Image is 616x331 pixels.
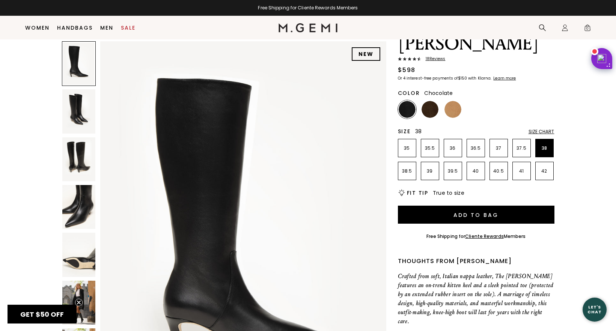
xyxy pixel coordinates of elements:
span: True to size [433,189,464,197]
klarna-placement-style-cta: Learn more [493,75,516,81]
p: 40.5 [490,168,508,174]
p: 38 [536,145,553,151]
div: Free Shipping for Members [426,233,526,239]
p: 39 [421,168,439,174]
div: GET $50 OFFClose teaser [8,305,77,323]
img: Biscuit [444,101,461,118]
span: GET $50 OFF [20,310,64,319]
div: $598 [398,66,416,75]
button: Close teaser [75,299,83,306]
a: 18Reviews [398,57,554,63]
img: Black [399,101,416,118]
div: Size Chart [529,129,554,135]
p: Crafted from soft, Italian nappa leather, The [PERSON_NAME] features an on-trend kitten heel and ... [398,272,554,326]
p: 37.5 [513,145,530,151]
div: Thoughts from [PERSON_NAME] [398,257,554,266]
span: 0 [584,26,591,33]
p: 37 [490,145,508,151]
p: 40 [467,168,485,174]
p: 42 [536,168,553,174]
a: Learn more [492,76,516,81]
p: 39.5 [444,168,462,174]
p: 36.5 [467,145,485,151]
klarna-placement-style-amount: $150 [458,75,467,81]
a: Men [100,25,113,31]
h2: Size [398,128,411,134]
p: 38.5 [398,168,416,174]
img: The Tina [62,89,95,133]
img: The Tina [62,137,95,181]
p: 35 [398,145,416,151]
p: 36 [444,145,462,151]
img: M.Gemi [279,23,337,32]
h2: Fit Tip [407,190,428,196]
a: Women [25,25,50,31]
p: 41 [513,168,530,174]
a: Cliente Rewards [465,233,504,239]
klarna-placement-style-body: with Klarna [468,75,492,81]
img: The Tina [62,185,95,229]
span: 38 [415,128,422,135]
p: 35.5 [421,145,439,151]
button: Add to Bag [398,206,554,224]
a: Sale [121,25,136,31]
div: NEW [352,47,380,61]
img: The Tina [62,233,95,277]
img: The Tina [62,281,95,325]
div: Let's Chat [583,305,607,314]
a: Handbags [57,25,93,31]
klarna-placement-style-body: Or 4 interest-free payments of [398,75,458,81]
h2: Color [398,90,420,96]
span: 18 Review s [421,57,446,61]
img: Chocolate [422,101,438,118]
span: Chocolate [424,89,453,97]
